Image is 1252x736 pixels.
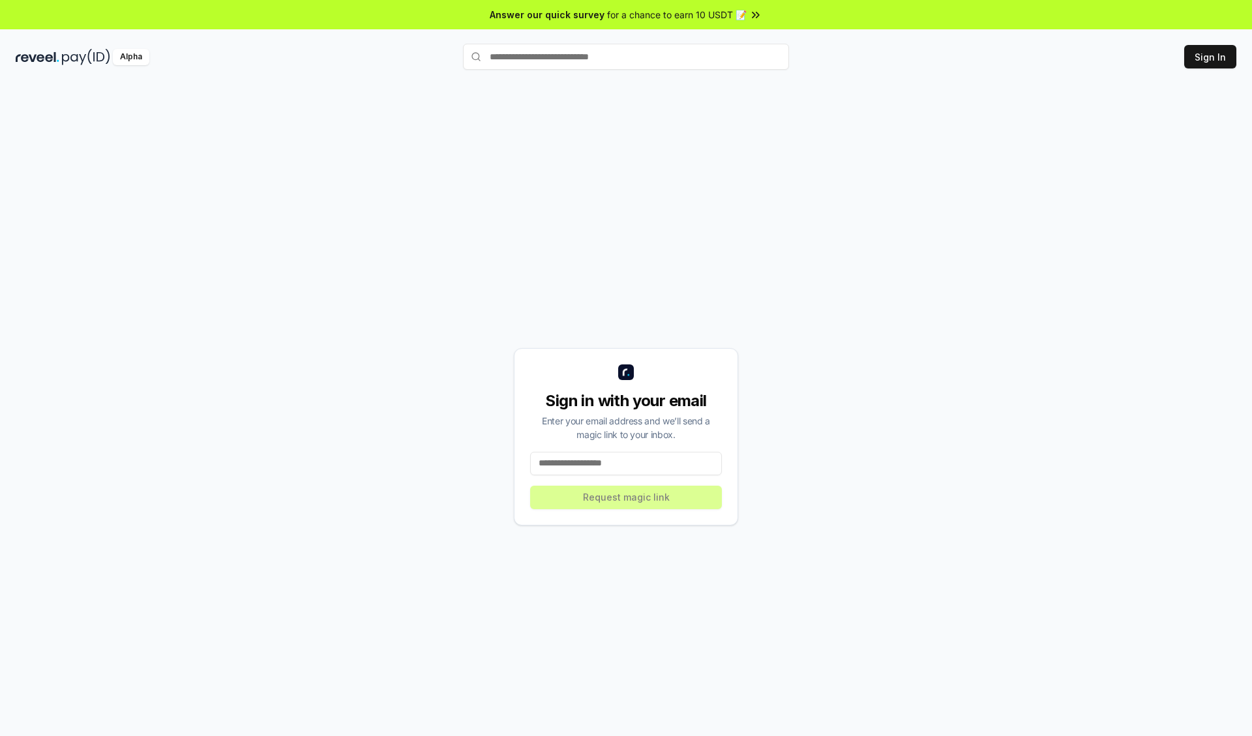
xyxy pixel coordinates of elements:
button: Sign In [1184,45,1236,68]
div: Enter your email address and we’ll send a magic link to your inbox. [530,414,722,441]
span: Answer our quick survey [490,8,604,22]
img: logo_small [618,364,634,380]
div: Sign in with your email [530,390,722,411]
img: reveel_dark [16,49,59,65]
div: Alpha [113,49,149,65]
span: for a chance to earn 10 USDT 📝 [607,8,747,22]
img: pay_id [62,49,110,65]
